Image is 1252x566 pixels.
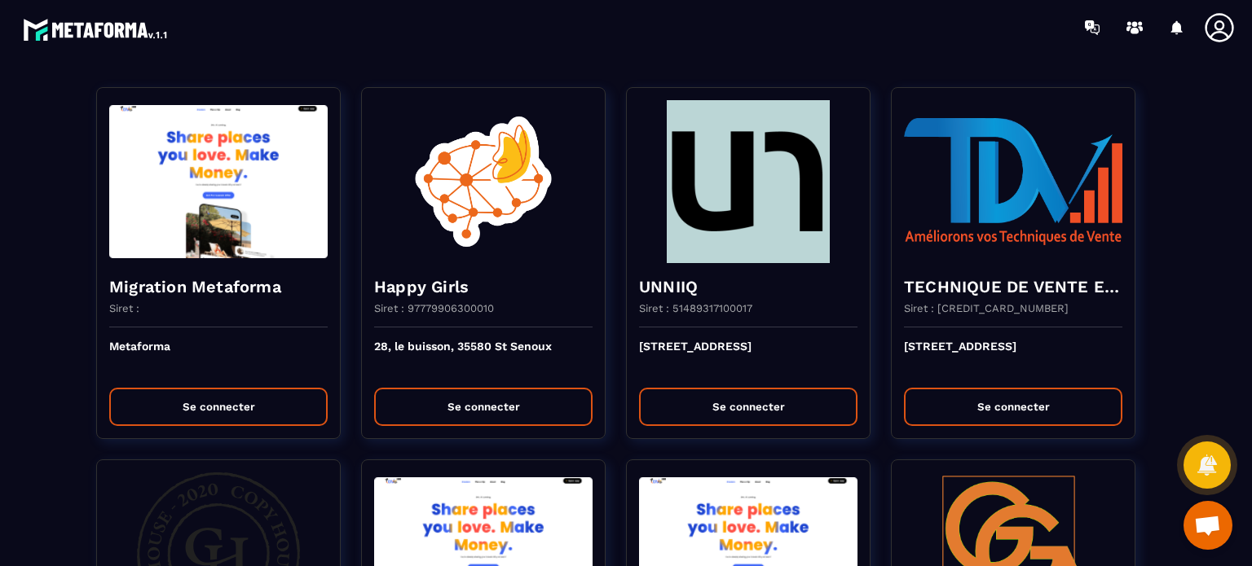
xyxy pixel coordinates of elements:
[109,340,328,375] p: Metaforma
[904,340,1122,375] p: [STREET_ADDRESS]
[639,100,857,263] img: funnel-background
[23,15,170,44] img: logo
[639,388,857,426] button: Se connecter
[109,275,328,298] h4: Migration Metaforma
[904,100,1122,263] img: funnel-background
[374,340,593,375] p: 28, le buisson, 35580 St Senoux
[109,302,139,314] p: Siret :
[904,302,1069,314] p: Siret : [CREDIT_CARD_NUMBER]
[904,275,1122,298] h4: TECHNIQUE DE VENTE EDITION
[639,275,857,298] h4: UNNIIQ
[639,340,857,375] p: [STREET_ADDRESS]
[1184,501,1232,550] a: Ouvrir le chat
[904,388,1122,426] button: Se connecter
[639,302,752,314] p: Siret : 51489317100017
[374,302,494,314] p: Siret : 97779906300010
[374,388,593,426] button: Se connecter
[109,388,328,426] button: Se connecter
[109,100,328,263] img: funnel-background
[374,100,593,263] img: funnel-background
[374,275,593,298] h4: Happy Girls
